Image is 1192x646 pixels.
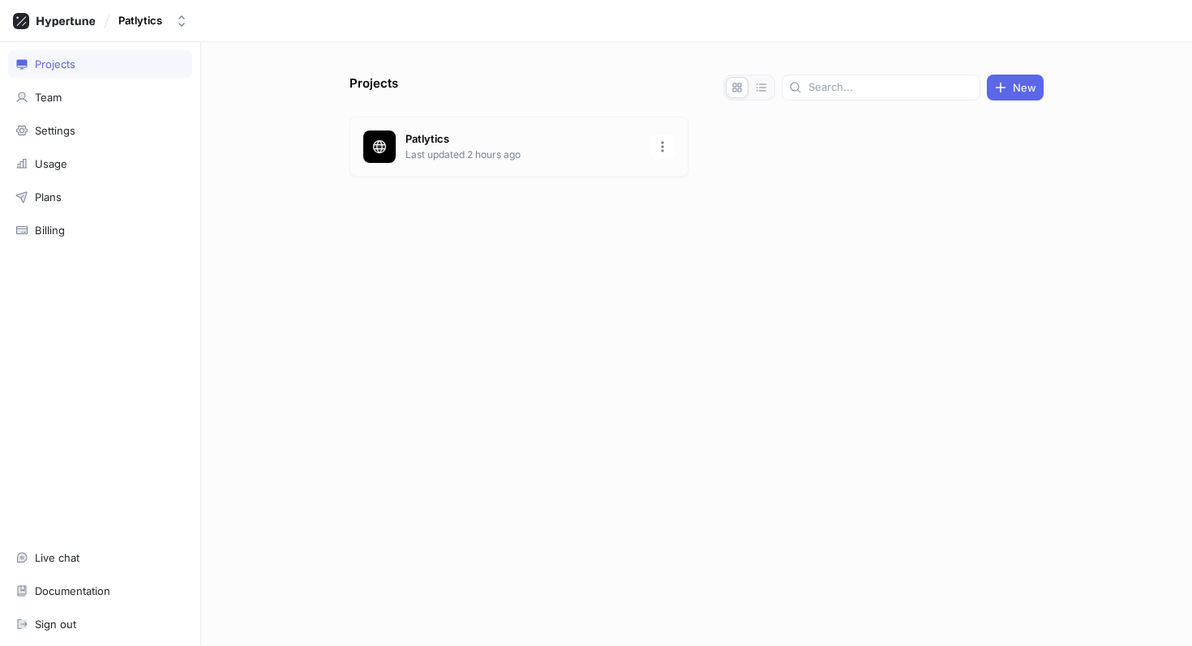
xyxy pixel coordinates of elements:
[1013,83,1036,92] span: New
[8,50,192,78] a: Projects
[112,7,195,34] button: Patlytics
[35,124,75,137] div: Settings
[8,83,192,111] a: Team
[35,584,110,597] div: Documentation
[349,75,398,101] p: Projects
[35,224,65,237] div: Billing
[987,75,1044,101] button: New
[8,117,192,144] a: Settings
[808,79,973,96] input: Search...
[8,150,192,178] a: Usage
[405,131,641,148] p: Patlytics
[35,190,62,203] div: Plans
[8,183,192,211] a: Plans
[405,148,641,162] p: Last updated 2 hours ago
[118,14,162,28] div: Patlytics
[35,58,75,71] div: Projects
[8,577,192,605] a: Documentation
[35,618,76,631] div: Sign out
[8,216,192,244] a: Billing
[35,157,67,170] div: Usage
[35,551,79,564] div: Live chat
[35,91,62,104] div: Team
